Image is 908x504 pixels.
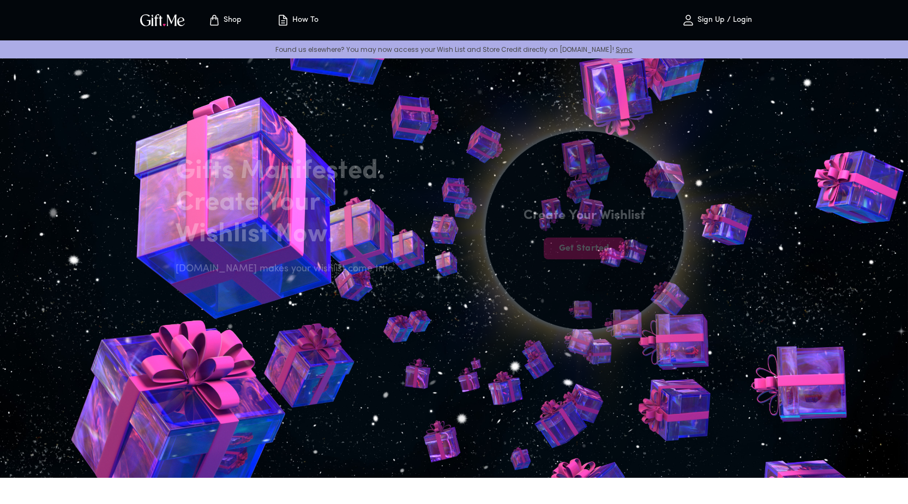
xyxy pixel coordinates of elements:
[176,219,402,251] h2: Wishlist Now.
[9,45,899,54] p: Found us elsewhere? You may now access your Wish List and Store Credit directly on [DOMAIN_NAME]!
[339,9,829,476] img: hero_sun.png
[221,16,242,25] p: Shop
[268,3,328,38] button: How To
[176,187,402,219] h2: Create Your
[616,45,633,54] a: Sync
[544,242,624,254] span: Get Started
[138,12,187,28] img: GiftMe Logo
[176,262,402,277] h6: [DOMAIN_NAME] makes your wishlist come true.
[524,207,645,224] h4: Create Your Wishlist
[137,14,188,27] button: GiftMe Logo
[176,156,402,187] h2: Gifts Manifested.
[544,238,624,259] button: Get Started
[290,16,318,25] p: How To
[663,3,772,38] button: Sign Up / Login
[276,14,290,27] img: how-to.svg
[695,16,752,25] p: Sign Up / Login
[195,3,255,38] button: Store page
